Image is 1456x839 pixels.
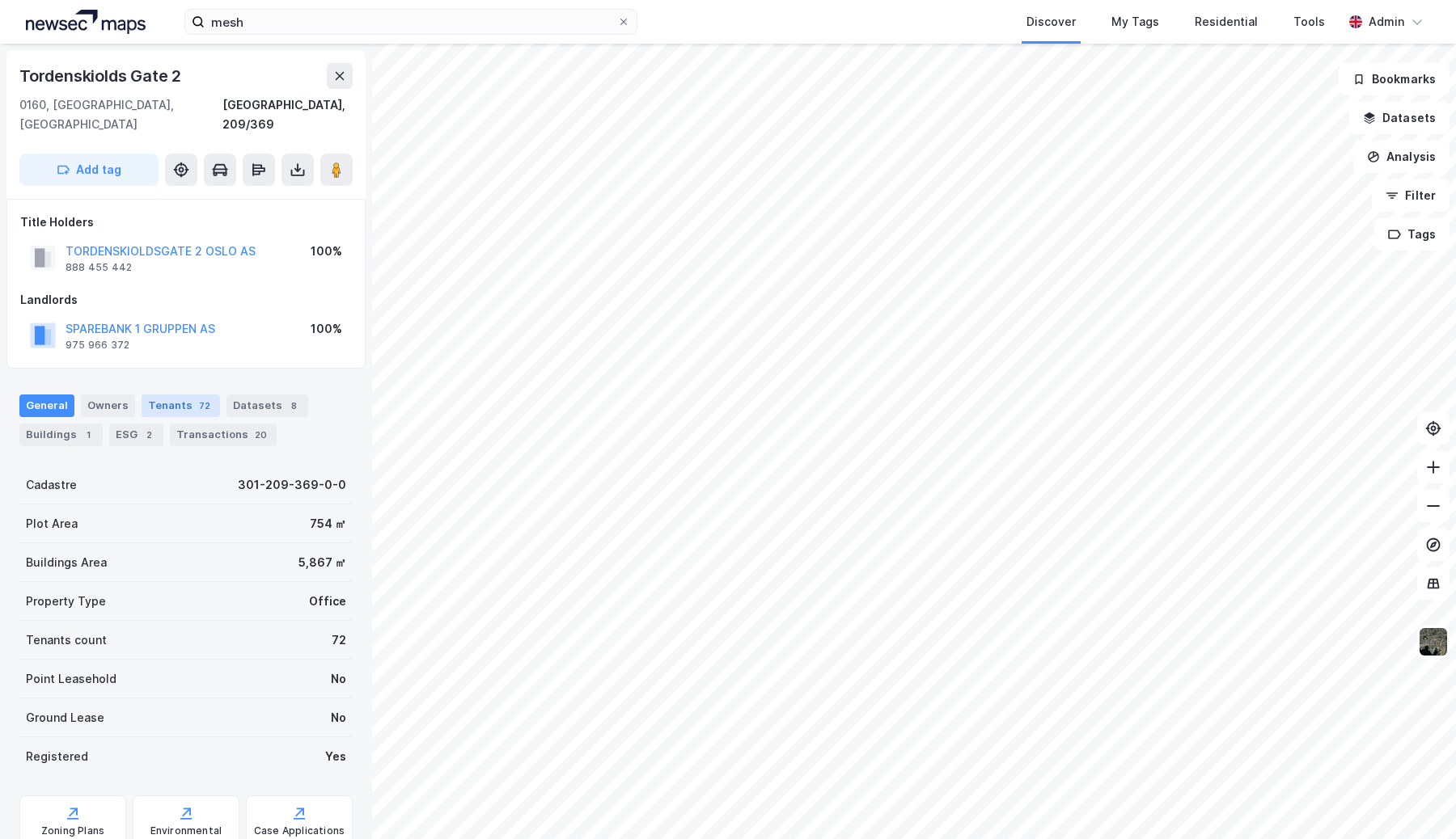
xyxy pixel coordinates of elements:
[310,514,346,533] div: 754 ㎡
[331,708,346,727] div: No
[298,553,346,572] div: 5,867 ㎡
[311,242,342,261] div: 100%
[26,630,107,650] div: Tenants count
[141,427,157,443] div: 2
[238,475,346,495] div: 301-209-369-0-0
[109,424,163,446] div: ESG
[150,824,222,837] div: Environmental
[1349,102,1450,134] button: Datasets
[19,424,103,446] div: Buildings
[19,154,159,186] button: Add tag
[26,475,77,495] div: Cadastre
[26,553,107,572] div: Buildings Area
[66,261,132,274] div: 888 455 442
[19,394,74,417] div: General
[26,10,146,34] img: logo.a4113a55bc3d86da70a041830d287a7e.svg
[196,398,214,414] div: 72
[222,95,353,134] div: [GEOGRAPHIC_DATA], 209/369
[26,669,116,689] div: Point Leasehold
[26,592,106,611] div: Property Type
[1418,626,1449,657] img: 9k=
[1369,12,1404,32] div: Admin
[226,394,308,417] div: Datasets
[252,427,270,443] div: 20
[26,708,104,727] div: Ground Lease
[1374,218,1450,251] button: Tags
[26,747,88,766] div: Registered
[142,394,220,417] div: Tenants
[81,394,135,417] div: Owners
[286,398,302,414] div: 8
[1372,179,1450,212] button: Filter
[309,592,346,611] div: Office
[331,669,346,689] div: No
[205,10,617,34] input: Search by address, cadastre, landlords, tenants or people
[311,319,342,339] div: 100%
[1026,12,1076,32] div: Discover
[1293,12,1325,32] div: Tools
[20,213,352,232] div: Title Holders
[1111,12,1159,32] div: My Tags
[1195,12,1258,32] div: Residential
[1375,761,1456,839] iframe: Chat Widget
[254,824,345,837] div: Case Applications
[325,747,346,766] div: Yes
[1353,141,1450,173] button: Analysis
[41,824,104,837] div: Zoning Plans
[66,339,129,352] div: 975 966 372
[332,630,346,650] div: 72
[80,427,96,443] div: 1
[1339,63,1450,95] button: Bookmarks
[170,424,277,446] div: Transactions
[19,63,184,89] div: Tordenskiolds Gate 2
[20,290,352,310] div: Landlords
[26,514,78,533] div: Plot Area
[19,95,222,134] div: 0160, [GEOGRAPHIC_DATA], [GEOGRAPHIC_DATA]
